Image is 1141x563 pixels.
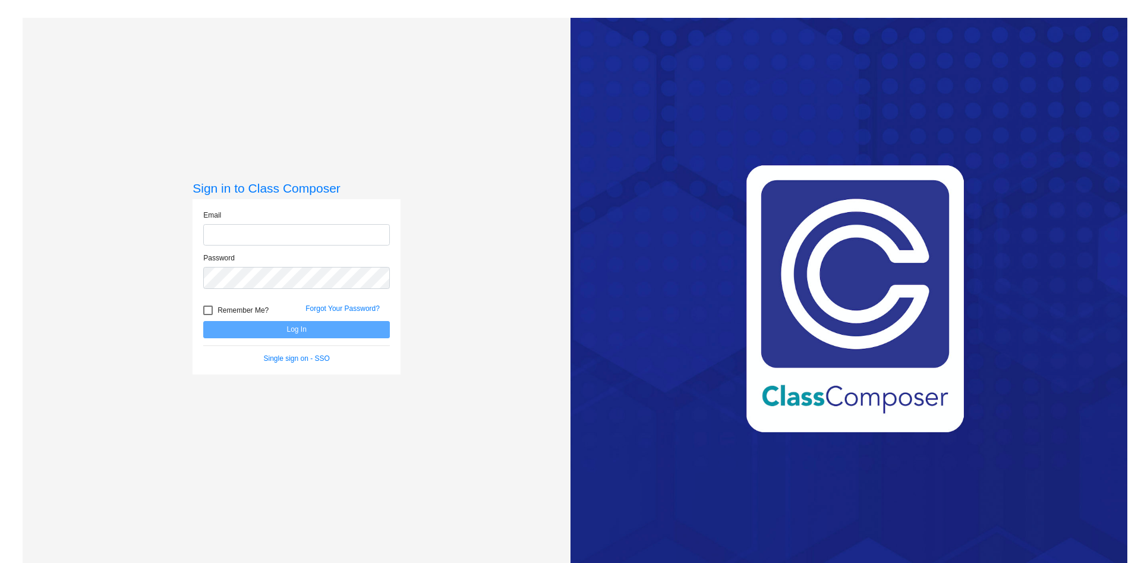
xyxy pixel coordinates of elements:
[193,181,401,196] h3: Sign in to Class Composer
[203,210,221,221] label: Email
[218,303,269,317] span: Remember Me?
[203,321,390,338] button: Log In
[305,304,380,313] a: Forgot Your Password?
[264,354,330,363] a: Single sign on - SSO
[203,253,235,263] label: Password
